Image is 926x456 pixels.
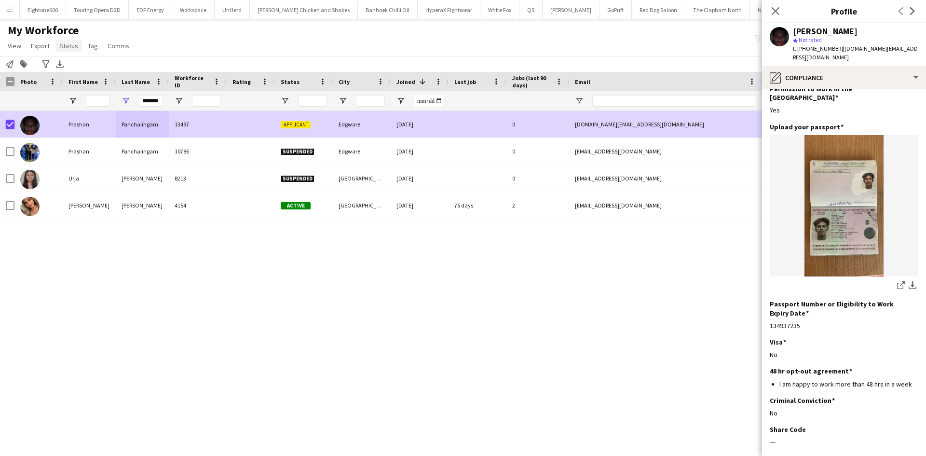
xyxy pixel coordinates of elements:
[391,138,449,165] div: [DATE]
[27,40,54,52] a: Export
[63,165,116,192] div: Urja
[793,27,858,36] div: [PERSON_NAME]
[512,74,552,89] span: Jobs (last 90 days)
[84,40,102,52] a: Tag
[396,97,405,105] button: Open Filter Menu
[356,95,385,107] input: City Filter Input
[108,41,129,50] span: Comms
[54,58,66,70] app-action-btn: Export XLSX
[18,58,29,70] app-action-btn: Add to tag
[391,111,449,138] div: [DATE]
[396,78,415,85] span: Joined
[333,111,391,138] div: Edgware
[519,0,543,19] button: QS
[281,121,311,128] span: Applicant
[770,84,911,102] h3: Permission to Work in the [GEOGRAPHIC_DATA]
[169,192,227,219] div: 4154
[86,95,110,107] input: First Name Filter Input
[122,78,150,85] span: Last Name
[20,170,40,189] img: Urja Panchal
[63,138,116,165] div: Prashan
[418,0,480,19] button: HyperaX Fightwear
[575,97,584,105] button: Open Filter Menu
[770,106,918,114] div: Yes
[770,367,852,375] h3: 48 hr opt-out agreement
[506,165,569,192] div: 0
[506,111,569,138] div: 0
[333,192,391,219] div: [GEOGRAPHIC_DATA]
[172,0,215,19] button: Workspace
[250,0,358,19] button: [PERSON_NAME] Chicken and Shakes
[215,0,250,19] button: UnHerd
[454,78,476,85] span: Last job
[40,58,52,70] app-action-btn: Advanced filters
[569,138,762,165] div: [EMAIL_ADDRESS][DOMAIN_NAME]
[116,165,169,192] div: [PERSON_NAME]
[169,165,227,192] div: 8213
[63,192,116,219] div: [PERSON_NAME]
[129,0,172,19] button: EDF Energy
[55,40,82,52] a: Status
[4,40,25,52] a: View
[569,111,762,138] div: [DOMAIN_NAME][EMAIL_ADDRESS][DOMAIN_NAME]
[339,97,347,105] button: Open Filter Menu
[770,300,911,317] h3: Passport Number or Eligibility to Work Expiry Date
[770,135,918,276] img: IMG_6827.JPG
[20,116,40,135] img: Prashan Panchalingam
[793,45,843,52] span: t. [PHONE_NUMBER]
[20,197,40,216] img: Liza Panchal
[333,138,391,165] div: Edgware
[175,74,209,89] span: Workforce ID
[685,0,750,19] button: The Clapham North
[20,0,66,19] button: Eightone600
[232,78,251,85] span: Rating
[122,97,130,105] button: Open Filter Menu
[8,23,79,38] span: My Workforce
[281,97,289,105] button: Open Filter Menu
[770,321,918,330] div: 134937235
[281,175,314,182] span: Suspended
[281,202,311,209] span: Active
[770,425,806,434] h3: Share Code
[543,0,599,19] button: [PERSON_NAME]
[281,78,300,85] span: Status
[506,192,569,219] div: 2
[569,165,762,192] div: [EMAIL_ADDRESS][DOMAIN_NAME]
[68,97,77,105] button: Open Filter Menu
[169,111,227,138] div: 13497
[391,165,449,192] div: [DATE]
[575,78,590,85] span: Email
[770,438,918,446] div: ---
[20,143,40,162] img: Prashan Panchalingam
[116,138,169,165] div: Panchalingam
[358,0,418,19] button: Banhoek Chilli Oil
[770,350,918,359] div: No
[88,41,98,50] span: Tag
[793,45,918,61] span: | [DOMAIN_NAME][EMAIL_ADDRESS][DOMAIN_NAME]
[68,78,98,85] span: First Name
[762,66,926,89] div: Compliance
[506,138,569,165] div: 0
[632,0,685,19] button: Red Dog Saloon
[750,0,793,19] button: New Board
[770,409,918,417] div: No
[192,95,221,107] input: Workforce ID Filter Input
[391,192,449,219] div: [DATE]
[116,192,169,219] div: [PERSON_NAME]
[480,0,519,19] button: White Fox
[31,41,50,50] span: Export
[599,0,632,19] button: GoPuff
[779,380,918,388] li: I am happy to work more than 48 hrs in a week
[104,40,133,52] a: Comms
[175,97,183,105] button: Open Filter Menu
[298,95,327,107] input: Status Filter Input
[59,41,78,50] span: Status
[169,138,227,165] div: 10786
[139,95,163,107] input: Last Name Filter Input
[4,58,15,70] app-action-btn: Notify workforce
[116,111,169,138] div: Panchalingam
[569,192,762,219] div: [EMAIL_ADDRESS][DOMAIN_NAME]
[66,0,129,19] button: Touring Opera D2D
[8,41,21,50] span: View
[63,111,116,138] div: Prashan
